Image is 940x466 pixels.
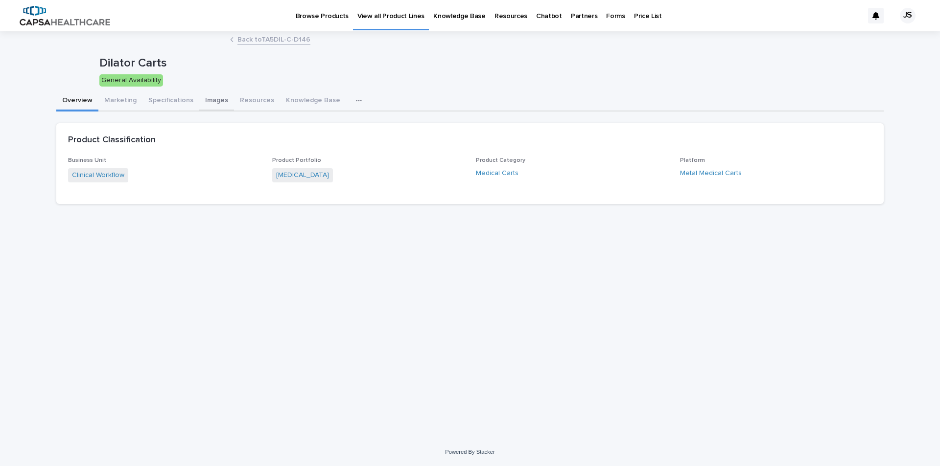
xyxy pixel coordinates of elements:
[99,56,880,70] p: Dilator Carts
[72,170,124,180] a: Clinical Workflow
[142,91,199,111] button: Specifications
[98,91,142,111] button: Marketing
[280,91,346,111] button: Knowledge Base
[68,135,156,146] h2: Product Classification
[237,33,310,44] a: Back toTA5DIL-C-D146
[476,168,518,178] a: Medical Carts
[272,157,321,163] span: Product Portfolio
[476,157,525,163] span: Product Category
[445,449,494,455] a: Powered By Stacker
[199,91,234,111] button: Images
[99,74,163,87] div: General Availability
[20,6,110,25] img: B5p4sRfuTuC72oLToeu7
[276,170,329,180] a: [MEDICAL_DATA]
[680,157,705,163] span: Platform
[234,91,280,111] button: Resources
[68,157,106,163] span: Business Unit
[56,91,98,111] button: Overview
[680,168,742,178] a: Metal Medical Carts
[900,8,916,23] div: JS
